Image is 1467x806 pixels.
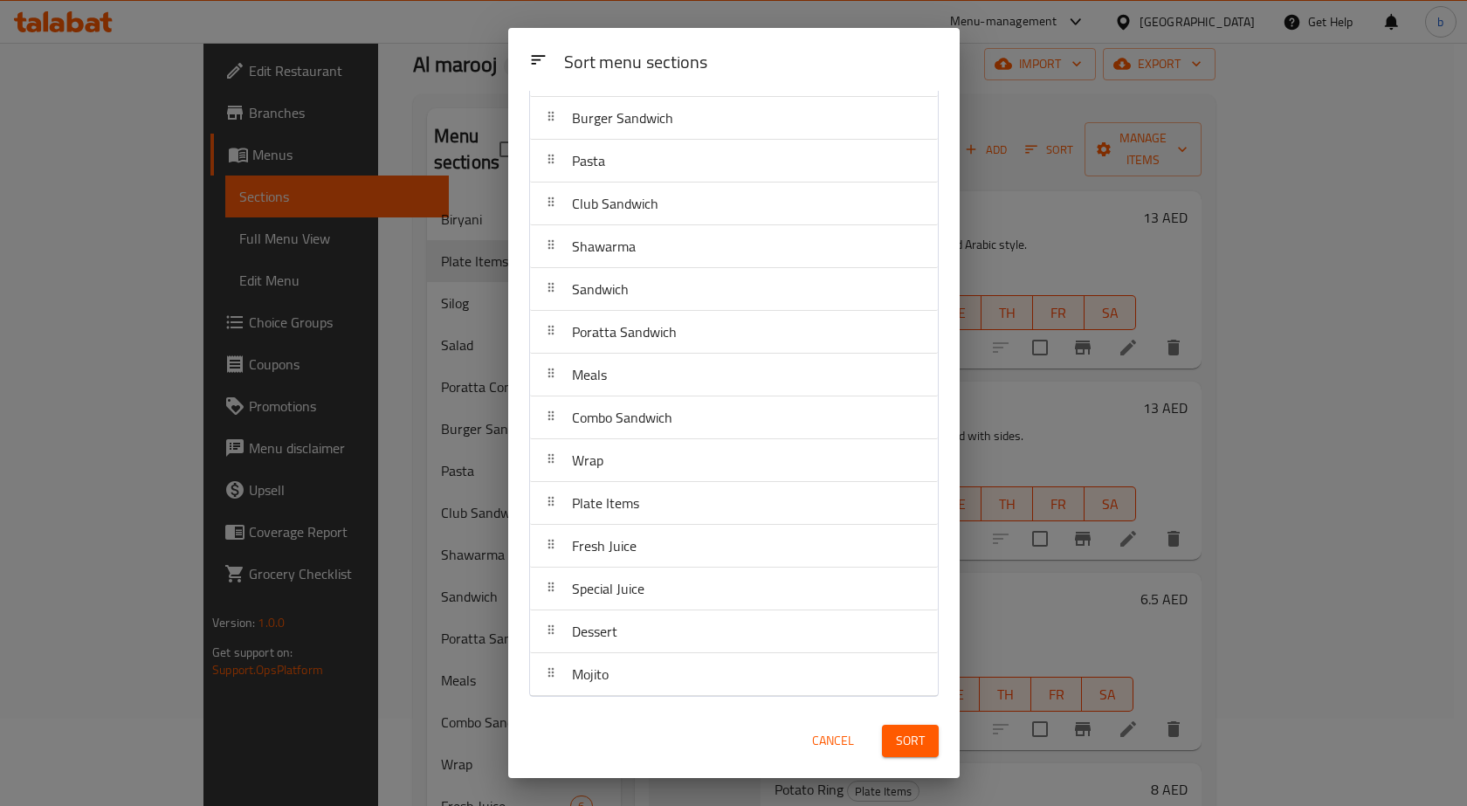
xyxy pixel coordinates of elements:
span: Special Juice [572,575,644,602]
button: Sort [882,725,939,757]
div: Wrap [530,439,938,482]
span: Club Sandwich [572,190,658,217]
span: Dessert [572,618,617,644]
span: Sort [896,730,925,752]
span: Meals [572,362,607,388]
div: Poratta Sandwich [530,311,938,354]
div: Shawarma [530,225,938,268]
span: Burger Sandwich [572,105,673,131]
div: Fresh Juice [530,525,938,568]
span: Sandwich [572,276,629,302]
div: Pasta [530,140,938,183]
span: Pasta [572,148,605,174]
span: Mojito [572,661,609,687]
div: Burger Sandwich [530,97,938,140]
span: Shawarma [572,233,636,259]
div: Meals [530,354,938,396]
div: Plate Items [530,482,938,525]
div: Combo Sandwich [530,396,938,439]
div: Mojito [530,653,938,696]
div: Special Juice [530,568,938,610]
span: Combo Sandwich [572,404,672,431]
span: Fresh Juice [572,533,637,559]
span: Wrap [572,447,603,473]
div: Dessert [530,610,938,653]
div: Sandwich [530,268,938,311]
span: Cancel [812,730,854,752]
div: Sort menu sections [557,44,946,83]
span: Poratta Sandwich [572,319,677,345]
div: Club Sandwich [530,183,938,225]
button: Cancel [805,725,861,757]
span: Plate Items [572,490,639,516]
